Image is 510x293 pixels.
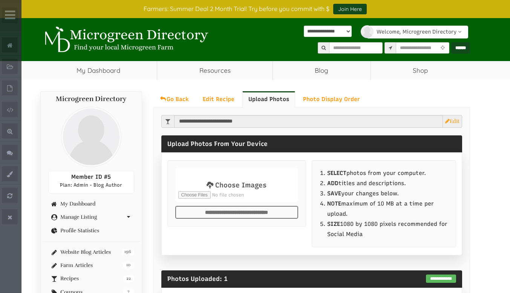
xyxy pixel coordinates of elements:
[439,46,447,51] i: Use Current Location
[61,107,121,167] img: profile profile holder
[48,214,134,220] a: Manage Listing
[48,276,134,281] a: 22 Recipes
[123,262,134,269] span: 10
[367,26,468,38] a: Welcome, Microgreen Directory
[327,221,340,227] strong: SIZE
[5,9,15,21] i: Wide Admin Panel
[48,95,134,103] h4: Microgreen Directory
[445,118,459,124] a: Edit
[327,168,448,178] li: photos from your computer.
[327,170,346,176] b: SELECT
[122,249,134,256] span: 196
[327,190,341,197] b: SAVE
[40,61,157,80] a: My Dashboard
[161,135,462,153] div: Upload Photos From Your Device
[327,200,341,207] b: NOTE
[242,91,295,107] a: Upload Photos
[327,178,448,189] li: titles and descriptions.
[273,61,371,80] a: Blog
[304,26,352,50] div: Powered by
[361,25,374,38] img: profile profile holder
[327,180,338,187] b: ADD
[153,91,195,107] a: Go Back
[333,4,367,14] a: Join Here
[371,61,470,80] a: Shop
[304,26,352,37] select: Language Translate Widget
[327,199,448,219] li: maximum of 10 MB at a time per upload.
[71,173,111,180] span: Member ID #5
[167,275,228,282] span: Photos Uploaded: 1
[297,91,366,107] a: Photo Display Order
[123,275,134,282] span: 22
[197,91,240,107] a: Edit Recipe
[40,26,210,53] img: Microgreen Directory
[48,228,134,233] a: Profile Statistics
[157,61,273,80] a: Resources
[60,182,122,188] span: Plan: Admin - Blog Author
[48,249,134,255] a: 196 Website Blog Articles
[48,201,134,207] a: My Dashboard
[48,262,134,268] a: 10 Farm Articles
[327,189,448,199] li: your changes below.
[35,4,476,14] div: Farmers: Summer Deal 2 Month Trial! Try before you commit with $
[327,219,448,239] li: 1080 by 1080 pixels recommended for Social Media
